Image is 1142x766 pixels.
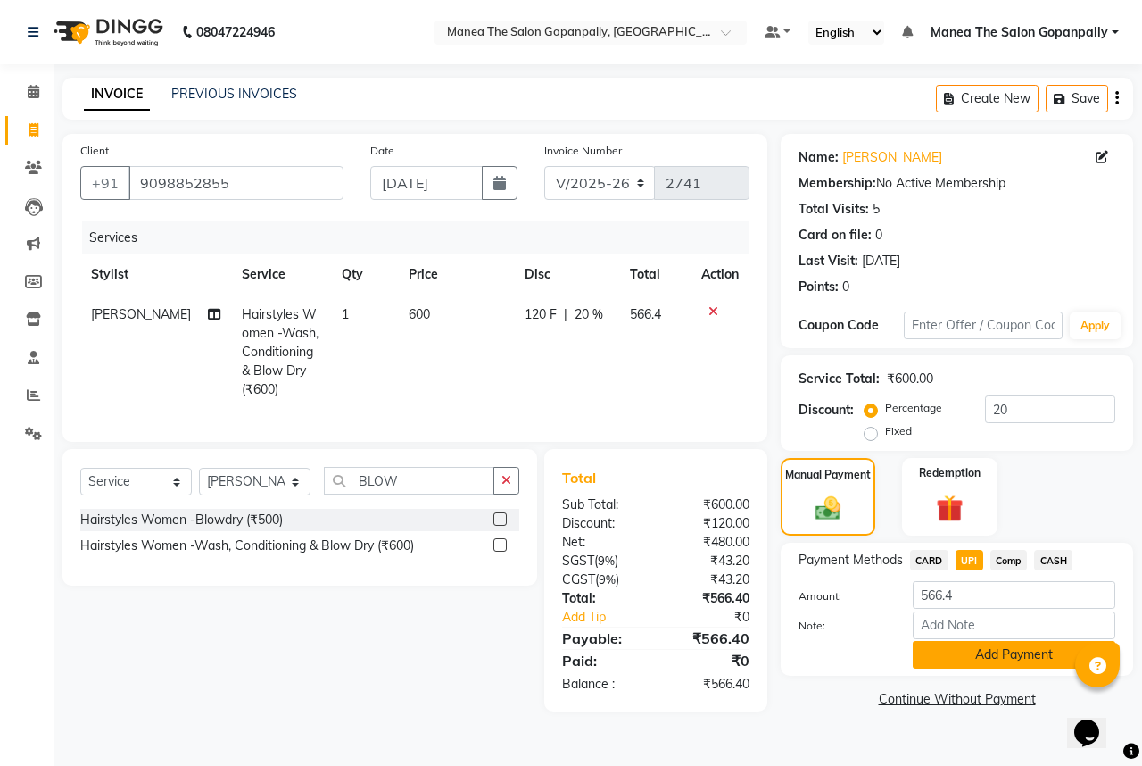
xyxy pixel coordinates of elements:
[324,467,494,495] input: Search or Scan
[785,467,871,483] label: Manual Payment
[80,166,130,200] button: +91
[807,494,849,523] img: _cash.svg
[913,612,1115,639] input: Add Note
[549,589,656,608] div: Total:
[799,252,858,271] div: Last Visit:
[990,550,1028,570] span: Comp
[575,305,603,324] span: 20 %
[799,370,880,388] div: Service Total:
[887,370,933,388] div: ₹600.00
[564,305,567,324] span: |
[599,572,616,587] span: 9%
[231,254,331,295] th: Service
[562,469,603,487] span: Total
[514,254,619,295] th: Disc
[80,537,414,555] div: Hairstyles Women -Wash, Conditioning & Blow Dry (₹600)
[784,690,1130,709] a: Continue Without Payment
[799,174,876,193] div: Membership:
[913,581,1115,609] input: Amount
[799,200,869,219] div: Total Visits:
[799,551,903,570] span: Payment Methods
[936,85,1039,112] button: Create New
[46,7,168,57] img: logo
[785,618,899,634] label: Note:
[885,423,912,439] label: Fixed
[331,254,398,295] th: Qty
[398,254,514,295] th: Price
[619,254,691,295] th: Total
[904,312,1063,339] input: Enter Offer / Coupon Code
[656,589,763,608] div: ₹566.40
[799,401,854,420] div: Discount:
[549,514,656,533] div: Discount:
[128,166,343,200] input: Search by Name/Mobile/Email/Code
[549,495,656,514] div: Sub Total:
[910,550,948,570] span: CARD
[1034,550,1072,570] span: CASH
[842,278,849,296] div: 0
[1070,312,1121,339] button: Apply
[630,306,661,322] span: 566.4
[842,148,942,167] a: [PERSON_NAME]
[342,306,349,322] span: 1
[171,86,297,102] a: PREVIOUS INVOICES
[799,174,1115,193] div: No Active Membership
[656,628,763,649] div: ₹566.40
[80,143,109,159] label: Client
[785,588,899,604] label: Amount:
[956,550,983,570] span: UPI
[370,143,394,159] label: Date
[598,554,615,568] span: 9%
[919,465,981,481] label: Redemption
[928,492,972,526] img: _gift.svg
[799,226,872,245] div: Card on file:
[525,305,557,324] span: 120 F
[656,495,763,514] div: ₹600.00
[242,306,319,397] span: Hairstyles Women -Wash, Conditioning & Blow Dry (₹600)
[544,143,622,159] label: Invoice Number
[549,650,656,671] div: Paid:
[409,306,430,322] span: 600
[562,553,594,569] span: SGST
[656,533,763,552] div: ₹480.00
[1046,85,1108,112] button: Save
[656,570,763,589] div: ₹43.20
[873,200,880,219] div: 5
[549,533,656,552] div: Net:
[656,552,763,570] div: ₹43.20
[549,628,656,649] div: Payable:
[875,226,882,245] div: 0
[656,650,763,671] div: ₹0
[799,278,839,296] div: Points:
[799,148,839,167] div: Name:
[799,316,904,335] div: Coupon Code
[885,400,942,416] label: Percentage
[656,514,763,533] div: ₹120.00
[1067,695,1124,748] iframe: chat widget
[931,23,1108,42] span: Manea The Salon Gopanpally
[913,641,1115,669] button: Add Payment
[691,254,749,295] th: Action
[196,7,275,57] b: 08047224946
[656,675,763,694] div: ₹566.40
[549,552,656,570] div: ( )
[549,570,656,589] div: ( )
[562,571,595,587] span: CGST
[862,252,900,271] div: [DATE]
[84,79,150,111] a: INVOICE
[91,306,191,322] span: [PERSON_NAME]
[82,221,763,254] div: Services
[549,608,674,627] a: Add Tip
[80,254,231,295] th: Stylist
[80,511,283,529] div: Hairstyles Women -Blowdry (₹500)
[674,608,763,627] div: ₹0
[549,675,656,694] div: Balance :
